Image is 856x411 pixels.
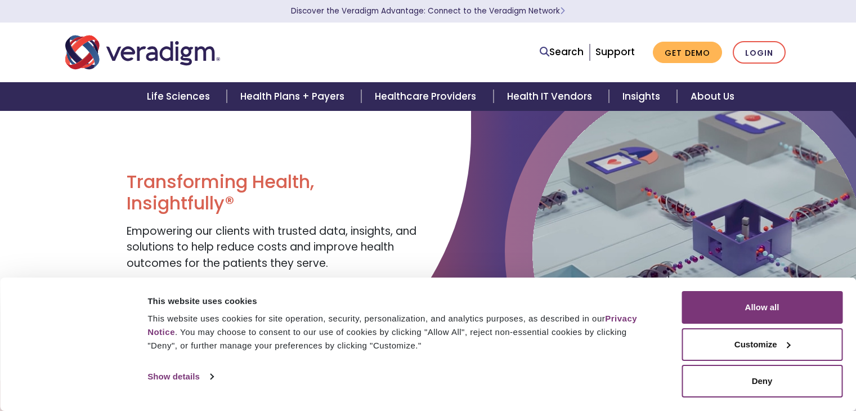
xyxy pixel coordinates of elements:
[733,41,786,64] a: Login
[540,44,584,60] a: Search
[560,6,565,16] span: Learn More
[291,6,565,16] a: Discover the Veradigm Advantage: Connect to the Veradigm NetworkLearn More
[133,82,227,111] a: Life Sciences
[682,365,842,397] button: Deny
[494,82,609,111] a: Health IT Vendors
[361,82,493,111] a: Healthcare Providers
[653,42,722,64] a: Get Demo
[147,294,656,308] div: This website uses cookies
[227,82,361,111] a: Health Plans + Payers
[682,291,842,324] button: Allow all
[682,328,842,361] button: Customize
[609,82,677,111] a: Insights
[147,368,213,385] a: Show details
[147,312,656,352] div: This website uses cookies for site operation, security, personalization, and analytics purposes, ...
[595,45,635,59] a: Support
[127,171,419,215] h1: Transforming Health, Insightfully®
[677,82,748,111] a: About Us
[65,34,220,71] img: Veradigm logo
[127,224,416,271] span: Empowering our clients with trusted data, insights, and solutions to help reduce costs and improv...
